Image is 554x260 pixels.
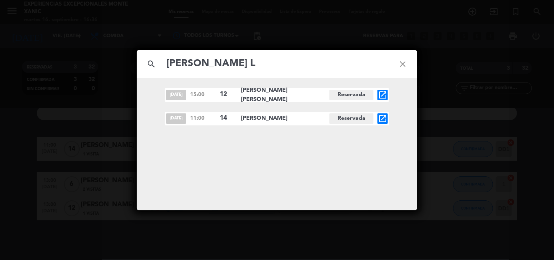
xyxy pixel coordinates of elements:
i: open_in_new [378,90,387,100]
span: 14 [220,113,234,123]
span: Reservada [329,113,373,124]
span: 15:00 [190,91,216,99]
i: search [137,50,166,79]
i: close [388,50,417,79]
span: [DATE] [166,90,186,100]
span: [PERSON_NAME] [PERSON_NAME] [241,86,329,104]
span: 11:00 [190,114,216,123]
span: [DATE] [166,113,186,124]
input: Buscar reservas [166,56,388,72]
i: open_in_new [378,114,387,123]
span: Reservada [329,90,373,100]
span: [PERSON_NAME] [241,114,329,123]
span: 12 [220,89,234,100]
